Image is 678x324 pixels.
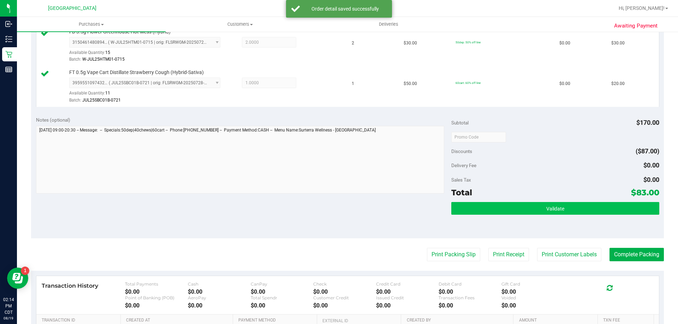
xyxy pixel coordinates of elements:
span: Discounts [451,145,472,158]
p: 08/19 [3,316,14,321]
div: $0.00 [313,288,376,295]
div: $0.00 [251,288,314,295]
div: Point of Banking (POB) [125,295,188,300]
span: Awaiting Payment [614,22,658,30]
span: $50.00 [404,80,417,87]
span: Deliveries [369,21,408,27]
div: AeroPay [188,295,251,300]
div: Transaction Fees [439,295,501,300]
button: Print Packing Slip [427,248,480,261]
div: $0.00 [188,288,251,295]
div: CanPay [251,281,314,287]
a: Deliveries [314,17,463,32]
span: 60cart: 60% off line [456,81,481,85]
span: 50dep: 50% off line [456,41,481,44]
a: Amount [519,318,595,323]
button: Print Receipt [488,248,529,261]
button: Validate [451,202,659,215]
p: 02:14 PM CDT [3,297,14,316]
span: Validate [546,206,564,212]
span: Subtotal [451,120,469,126]
span: $83.00 [631,188,659,197]
inline-svg: Retail [5,51,12,58]
span: 11 [105,91,110,96]
div: $0.00 [188,302,251,309]
div: Check [313,281,376,287]
div: Total Spendr [251,295,314,300]
div: Gift Card [501,281,564,287]
span: Hi, [PERSON_NAME]! [619,5,665,11]
div: Available Quantity: [69,48,228,61]
span: Batch: [69,98,81,103]
span: $0.00 [559,40,570,47]
span: Purchases [17,21,166,27]
div: Issued Credit [376,295,439,300]
div: Voided [501,295,564,300]
div: $0.00 [439,302,501,309]
div: $0.00 [376,288,439,295]
span: $170.00 [636,119,659,126]
div: $0.00 [125,288,188,295]
div: $0.00 [251,302,314,309]
div: $0.00 [125,302,188,309]
span: 15 [105,50,110,55]
input: Promo Code [451,132,506,142]
iframe: Resource center [7,268,28,289]
span: $30.00 [611,40,625,47]
span: Sales Tax [451,177,471,183]
span: Total [451,188,472,197]
a: Payment Method [238,318,314,323]
div: Total Payments [125,281,188,287]
div: $0.00 [376,302,439,309]
a: Created By [407,318,511,323]
div: $0.00 [501,302,564,309]
iframe: Resource center unread badge [21,267,29,275]
span: Notes (optional) [36,117,70,123]
span: FT 0.5g Vape Cart Distillate Strawberry Cough (Hybrid-Sativa) [69,69,204,76]
span: 2 [352,40,354,47]
a: Transaction ID [42,318,118,323]
span: JUL25SBC01B-0721 [82,98,121,103]
span: ($87.00) [636,147,659,155]
span: Delivery Fee [451,163,476,168]
a: Txn Fee [603,318,651,323]
span: Batch: [69,57,81,62]
div: Customer Credit [313,295,376,300]
a: Customers [166,17,314,32]
a: Purchases [17,17,166,32]
span: 1 [352,80,354,87]
div: $0.00 [439,288,501,295]
span: Customers [166,21,314,27]
inline-svg: Reports [5,66,12,73]
div: Order detail saved successfully [304,5,387,12]
div: Cash [188,281,251,287]
span: $0.00 [643,161,659,169]
span: $0.00 [643,176,659,183]
div: $0.00 [313,302,376,309]
span: W-JUL25HTM01-0715 [82,57,125,62]
a: Created At [126,318,230,323]
span: $20.00 [611,80,625,87]
div: Available Quantity: [69,88,228,102]
inline-svg: Inventory [5,36,12,43]
button: Print Customer Labels [537,248,601,261]
div: $0.00 [501,288,564,295]
span: $0.00 [559,80,570,87]
div: Debit Card [439,281,501,287]
div: Credit Card [376,281,439,287]
span: $30.00 [404,40,417,47]
span: [GEOGRAPHIC_DATA] [48,5,96,11]
button: Complete Packing [609,248,664,261]
inline-svg: Inbound [5,20,12,27]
